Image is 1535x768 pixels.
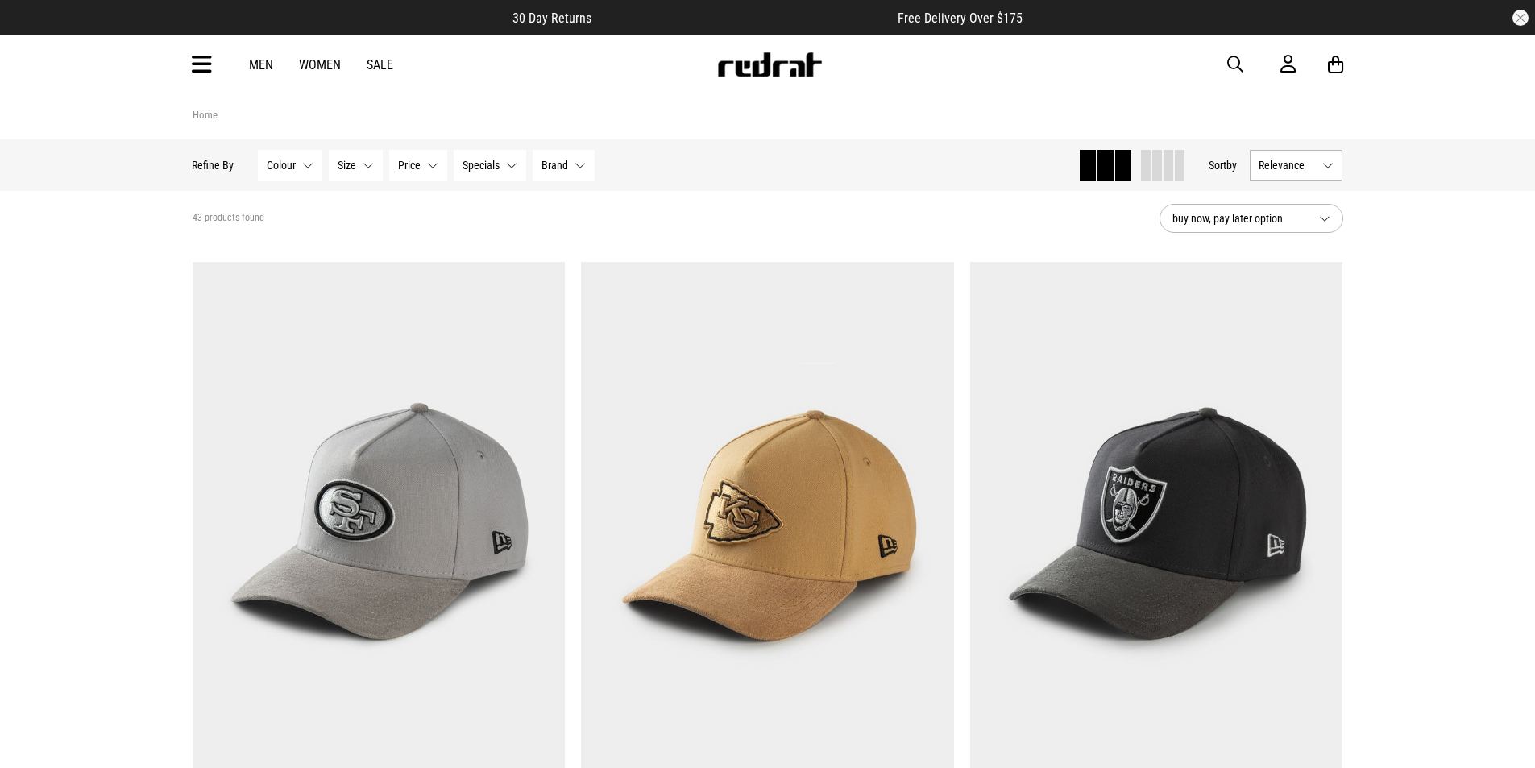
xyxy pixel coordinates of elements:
[716,52,823,77] img: Redrat logo
[193,212,264,225] span: 43 products found
[454,150,527,181] button: Specials
[193,109,218,121] a: Home
[193,159,234,172] p: Refine By
[299,57,341,73] a: Women
[1160,204,1343,233] button: buy now, pay later option
[624,10,865,26] iframe: Customer reviews powered by Trustpilot
[1259,159,1317,172] span: Relevance
[512,10,591,26] span: 30 Day Returns
[1172,209,1306,228] span: buy now, pay later option
[1209,156,1238,175] button: Sortby
[898,10,1023,26] span: Free Delivery Over $175
[390,150,448,181] button: Price
[338,159,357,172] span: Size
[268,159,297,172] span: Colour
[1227,159,1238,172] span: by
[463,159,500,172] span: Specials
[249,57,273,73] a: Men
[533,150,595,181] button: Brand
[330,150,384,181] button: Size
[399,159,421,172] span: Price
[1251,150,1343,181] button: Relevance
[542,159,569,172] span: Brand
[367,57,393,73] a: Sale
[259,150,323,181] button: Colour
